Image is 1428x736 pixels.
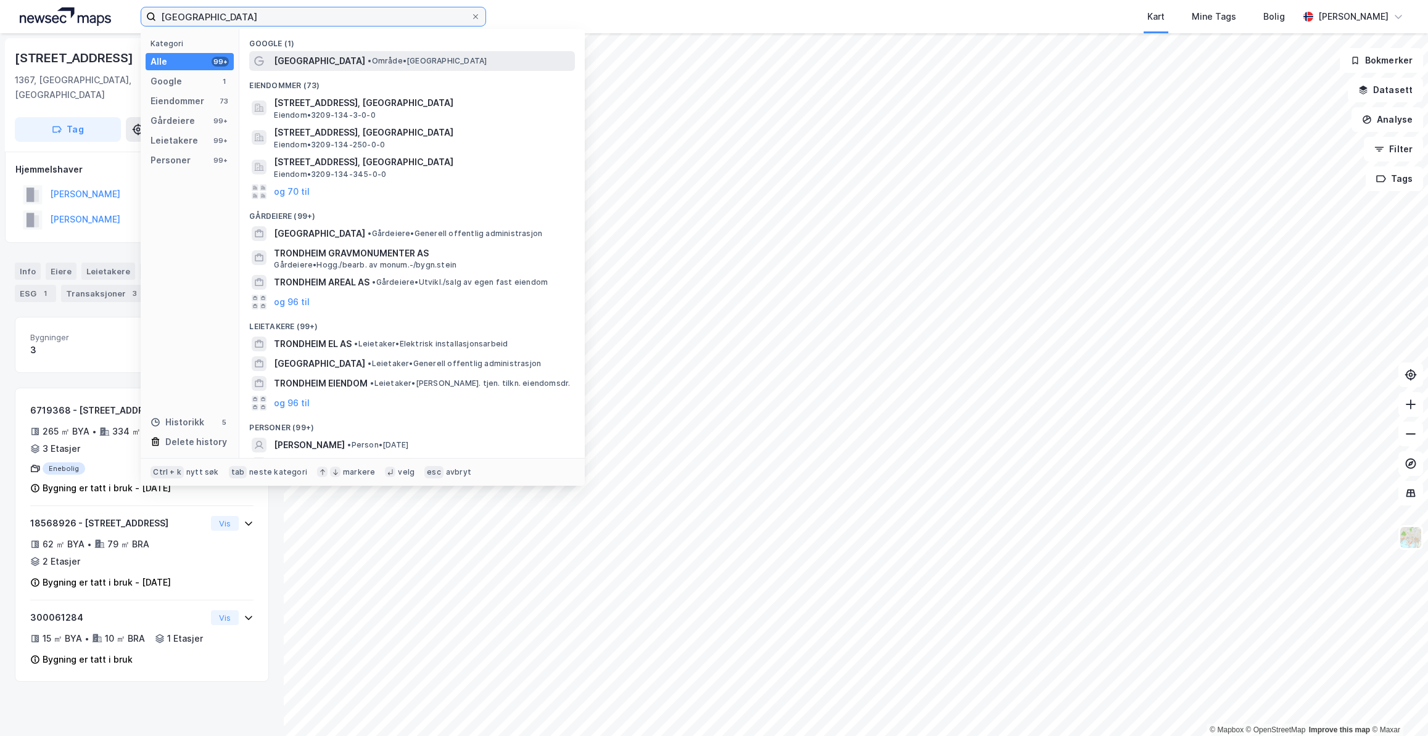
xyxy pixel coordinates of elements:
[1348,78,1423,102] button: Datasett
[211,516,239,531] button: Vis
[274,125,570,140] span: [STREET_ADDRESS], [GEOGRAPHIC_DATA]
[212,155,229,165] div: 99+
[239,413,585,435] div: Personer (99+)
[354,339,508,349] span: Leietaker • Elektrisk installasjonsarbeid
[274,337,352,351] span: TRONDHEIM EL AS
[15,162,268,177] div: Hjemmelshaver
[274,356,365,371] span: [GEOGRAPHIC_DATA]
[20,7,111,26] img: logo.a4113a55bc3d86da70a041830d287a7e.svg
[43,481,171,496] div: Bygning er tatt i bruk - [DATE]
[15,263,41,280] div: Info
[105,631,145,646] div: 10 ㎡ BRA
[424,466,444,478] div: esc
[368,229,542,239] span: Gårdeiere • Generell offentlig administrasjon
[249,467,307,477] div: neste kategori
[1246,726,1306,734] a: OpenStreetMap
[274,438,345,452] span: [PERSON_NAME]
[15,73,173,102] div: 1367, [GEOGRAPHIC_DATA], [GEOGRAPHIC_DATA]
[151,39,234,48] div: Kategori
[151,153,191,168] div: Personer
[212,136,229,145] div: 99+
[239,29,585,51] div: Google (1)
[274,226,365,241] span: [GEOGRAPHIC_DATA]
[43,537,85,552] div: 62 ㎡ BYA
[1263,9,1285,24] div: Bolig
[107,537,149,552] div: 79 ㎡ BRA
[186,467,219,477] div: nytt søk
[140,263,186,280] div: Datasett
[151,94,204,108] div: Eiendommer
[151,74,182,89] div: Google
[229,466,247,478] div: tab
[1318,9,1389,24] div: [PERSON_NAME]
[92,427,97,436] div: •
[156,7,471,26] input: Søk på adresse, matrikkel, gårdeiere, leietakere eller personer
[219,96,229,106] div: 73
[368,359,541,369] span: Leietaker • Generell offentlig administrasjon
[151,54,167,69] div: Alle
[43,575,171,590] div: Bygning er tatt i bruk - [DATE]
[1147,9,1165,24] div: Kart
[368,359,371,368] span: •
[274,110,375,120] span: Eiendom • 3209-134-3-0-0
[274,396,310,411] button: og 96 til
[81,263,135,280] div: Leietakere
[446,467,471,477] div: avbryt
[1340,48,1423,73] button: Bokmerker
[151,466,184,478] div: Ctrl + k
[85,634,89,644] div: •
[43,652,133,667] div: Bygning er tatt i bruk
[274,295,310,309] button: og 96 til
[274,376,368,391] span: TRONDHEIM EIENDOM
[372,277,376,287] span: •
[30,343,137,358] div: 3
[46,263,76,280] div: Eiere
[368,56,487,66] span: Område • [GEOGRAPHIC_DATA]
[15,117,121,142] button: Tag
[15,285,56,302] div: ESG
[1366,677,1428,736] iframe: Chat Widget
[1364,137,1423,162] button: Filter
[274,155,570,170] span: [STREET_ADDRESS], [GEOGRAPHIC_DATA]
[274,54,365,68] span: [GEOGRAPHIC_DATA]
[274,170,386,179] span: Eiendom • 3209-134-345-0-0
[165,435,227,449] div: Delete history
[274,96,570,110] span: [STREET_ADDRESS], [GEOGRAPHIC_DATA]
[151,113,195,128] div: Gårdeiere
[370,378,374,388] span: •
[239,312,585,334] div: Leietakere (99+)
[219,76,229,86] div: 1
[30,516,206,531] div: 18568926 - [STREET_ADDRESS]
[372,277,548,287] span: Gårdeiere • Utvikl./salg av egen fast eiendom
[274,184,310,199] button: og 70 til
[347,440,408,450] span: Person • [DATE]
[274,246,570,261] span: TRONDHEIM GRAVMONUMENTER AS
[239,71,585,93] div: Eiendommer (73)
[370,378,570,388] span: Leietaker • [PERSON_NAME]. tjen. tilkn. eiendomsdr.
[30,610,206,625] div: 300061284
[43,441,80,456] div: 3 Etasjer
[151,133,198,148] div: Leietakere
[1210,726,1244,734] a: Mapbox
[1366,166,1423,191] button: Tags
[211,610,239,625] button: Vis
[61,285,146,302] div: Transaksjoner
[354,339,358,348] span: •
[1309,726,1370,734] a: Improve this map
[30,403,206,418] div: 6719368 - [STREET_ADDRESS]
[274,140,385,150] span: Eiendom • 3209-134-250-0-0
[112,424,160,439] div: 334 ㎡ BRA
[87,539,92,549] div: •
[398,467,415,477] div: velg
[43,424,89,439] div: 265 ㎡ BYA
[274,275,369,290] span: TRONDHEIM AREAL AS
[128,287,141,300] div: 3
[151,415,204,430] div: Historikk
[239,202,585,224] div: Gårdeiere (99+)
[1399,526,1422,549] img: Z
[1192,9,1236,24] div: Mine Tags
[212,57,229,67] div: 99+
[39,287,51,300] div: 1
[43,554,80,569] div: 2 Etasjer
